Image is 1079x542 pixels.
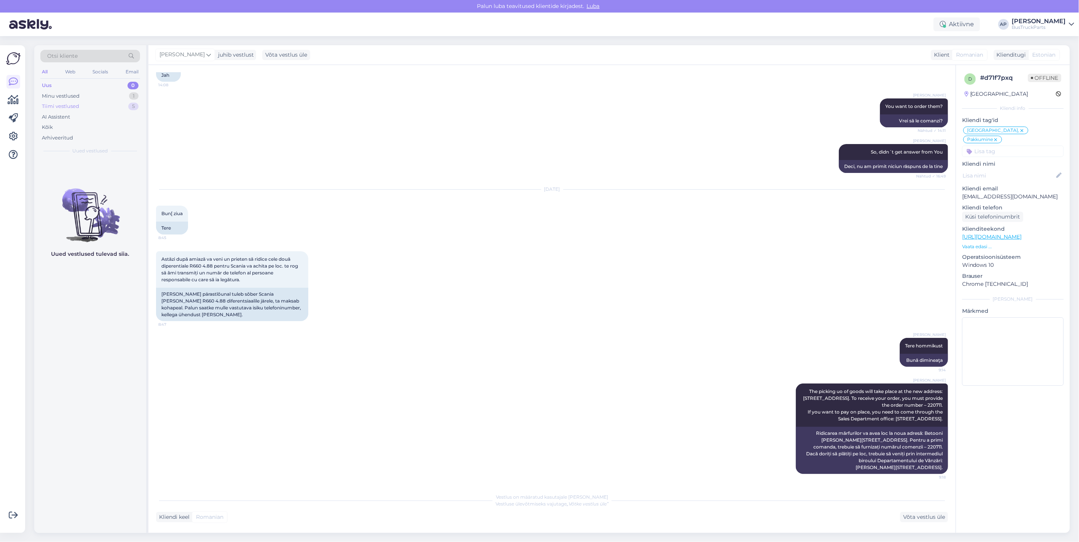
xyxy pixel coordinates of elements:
span: 8:47 [158,322,187,327]
div: Deci, nu am primit niciun răspuns de la tine [839,160,948,173]
div: Email [124,67,140,77]
p: Vaata edasi ... [962,243,1064,250]
span: Romanian [196,513,223,521]
p: Windows 10 [962,261,1064,269]
div: [GEOGRAPHIC_DATA] [964,90,1028,98]
input: Lisa nimi [963,171,1055,180]
div: Socials [91,67,110,77]
span: Tere hommikust [905,343,943,349]
i: „Võtke vestlus üle” [567,501,609,507]
div: Vrei să le comanzi? [880,114,948,127]
p: Kliendi email [962,185,1064,193]
div: Kõik [42,124,53,131]
div: Klient [931,51,950,59]
div: [PERSON_NAME] [1012,18,1066,24]
span: [PERSON_NAME] [913,92,946,98]
p: Klienditeekond [962,225,1064,233]
div: Web [64,67,77,77]
div: Bună dimineaţa [900,354,948,367]
div: Võta vestlus üle [900,512,948,522]
span: 9:18 [917,474,946,480]
div: Kliendi keel [156,513,190,521]
div: AI Assistent [42,113,70,121]
span: [PERSON_NAME] [159,51,205,59]
span: Romanian [956,51,983,59]
div: Ridicarea mărfurilor va avea loc la noua adresă: Betooni [PERSON_NAME][STREET_ADDRESS]. Pentru a ... [796,427,948,474]
a: [URL][DOMAIN_NAME] [962,233,1022,240]
p: Kliendi nimi [962,160,1064,168]
div: AP [998,19,1009,30]
span: [PERSON_NAME] [913,377,946,383]
div: # d71f7pxq [980,73,1028,82]
p: Operatsioonisüsteem [962,253,1064,261]
input: Lisa tag [962,146,1064,157]
span: [PERSON_NAME] [913,138,946,144]
div: Uus [42,82,52,89]
div: Arhiveeritud [42,134,73,142]
p: [EMAIL_ADDRESS][DOMAIN_NAME] [962,193,1064,201]
span: 9:14 [917,367,946,373]
img: No chats [34,175,146,243]
div: All [40,67,49,77]
span: Vestluse ülevõtmiseks vajutage [496,501,609,507]
div: [DATE] [156,186,948,193]
span: Nähtud ✓ 16:49 [916,173,946,179]
div: Tere [156,222,188,235]
span: [PERSON_NAME] [913,332,946,338]
span: You want to order them? [885,103,943,109]
span: Astăzi după amiază va veni un prieten să ridice cele două diperentiale R660 4.88 pentru Scania va... [161,256,299,282]
div: Minu vestlused [42,92,80,100]
div: 1 [129,92,139,100]
img: Askly Logo [6,51,21,66]
div: Jah [156,69,181,82]
span: 8:45 [158,235,187,241]
div: Klienditugi [994,51,1026,59]
div: Kliendi info [962,105,1064,112]
span: Pakkumine [967,137,993,142]
p: Märkmed [962,307,1064,315]
span: The picking uo of goods will take place at the new address: [STREET_ADDRESS]. To receive your ord... [803,388,944,422]
span: [GEOGRAPHIC_DATA], [967,128,1020,133]
div: [PERSON_NAME] [962,296,1064,303]
div: Võta vestlus üle [262,50,310,60]
div: 0 [128,82,139,89]
span: Estonian [1033,51,1056,59]
div: Tiimi vestlused [42,103,79,110]
span: Luba [585,3,602,10]
span: Uued vestlused [73,147,108,154]
span: Otsi kliente [47,52,78,60]
p: Brauser [962,272,1064,280]
p: Kliendi tag'id [962,116,1064,124]
span: Bun[ ziua [161,211,183,216]
span: Nähtud ✓ 14:11 [917,128,946,133]
div: juhib vestlust [215,51,254,59]
p: Chrome [TECHNICAL_ID] [962,280,1064,288]
div: Aktiivne [934,17,980,31]
a: [PERSON_NAME]BusTruckParts [1012,18,1074,30]
p: Uued vestlused tulevad siia. [51,250,129,258]
p: Kliendi telefon [962,204,1064,212]
span: d [968,76,972,82]
div: 5 [128,103,139,110]
span: Offline [1028,74,1061,82]
div: [PERSON_NAME] pärastlõunal tuleb sõber Scania [PERSON_NAME] R660 4.88 diferentsiaalile järele, ta... [156,288,308,321]
span: So, didn´t get answer from You [871,149,943,155]
span: Vestlus on määratud kasutajale [PERSON_NAME] [496,494,608,500]
div: Küsi telefoninumbrit [962,212,1023,222]
div: BusTruckParts [1012,24,1066,30]
span: 14:08 [158,82,187,88]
